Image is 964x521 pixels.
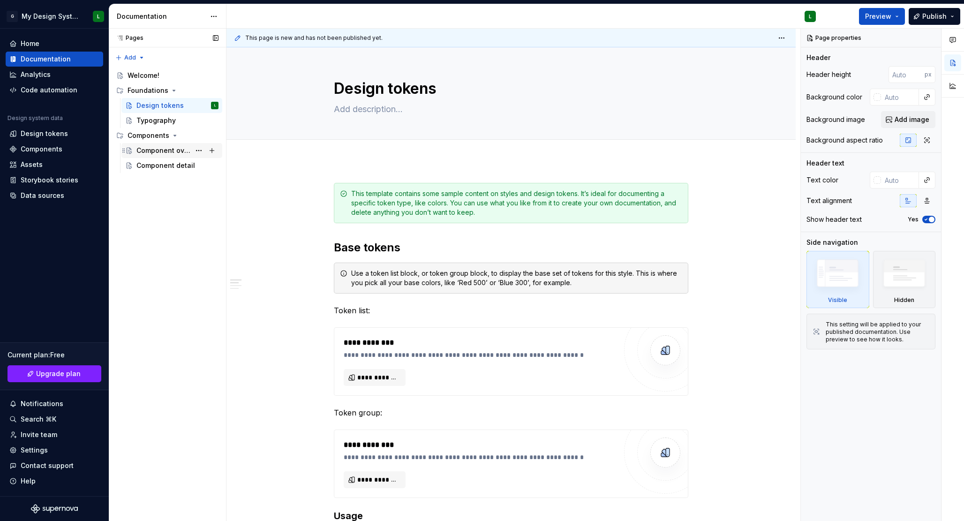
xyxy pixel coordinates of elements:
[881,111,935,128] button: Add image
[806,159,844,168] div: Header text
[806,196,852,205] div: Text alignment
[21,430,57,439] div: Invite team
[881,172,919,189] input: Auto
[136,161,195,170] div: Component detail
[113,128,222,143] div: Components
[6,142,103,157] a: Components
[351,189,682,217] div: This template contains some sample content on styles and design tokens. It’s ideal for documentin...
[806,92,862,102] div: Background color
[245,34,383,42] span: This page is new and has not been published yet.
[31,504,78,513] svg: Supernova Logo
[6,396,103,411] button: Notifications
[806,115,865,124] div: Background image
[128,86,168,95] div: Foundations
[806,251,869,308] div: Visible
[21,399,63,408] div: Notifications
[21,129,68,138] div: Design tokens
[21,445,48,455] div: Settings
[6,474,103,489] button: Help
[6,36,103,51] a: Home
[36,369,81,378] span: Upgrade plan
[21,70,51,79] div: Analytics
[121,158,222,173] a: Component detail
[7,11,18,22] div: G
[881,89,919,106] input: Auto
[859,8,905,25] button: Preview
[21,85,77,95] div: Code automation
[21,54,71,64] div: Documentation
[136,146,190,155] div: Component overview
[6,52,103,67] a: Documentation
[121,98,222,113] a: Design tokensL
[21,461,74,470] div: Contact support
[351,269,682,287] div: Use a token list block, or token group block, to display the base set of tokens for this style. T...
[6,412,103,427] button: Search ⌘K
[2,6,107,26] button: GMy Design SystemL
[6,173,103,188] a: Storybook stories
[6,188,103,203] a: Data sources
[806,53,830,62] div: Header
[8,350,101,360] div: Current plan : Free
[873,251,936,308] div: Hidden
[21,160,43,169] div: Assets
[828,296,847,304] div: Visible
[809,13,812,20] div: L
[21,175,78,185] div: Storybook stories
[826,321,929,343] div: This setting will be applied to your published documentation. Use preview to see how it looks.
[21,476,36,486] div: Help
[22,12,82,21] div: My Design System
[6,157,103,172] a: Assets
[113,34,143,42] div: Pages
[128,131,169,140] div: Components
[6,443,103,458] a: Settings
[894,296,914,304] div: Hidden
[806,70,851,79] div: Header height
[21,144,62,154] div: Components
[21,415,56,424] div: Search ⌘K
[21,191,64,200] div: Data sources
[6,83,103,98] a: Code automation
[806,175,838,185] div: Text color
[895,115,929,124] span: Add image
[909,8,960,25] button: Publish
[214,101,216,110] div: L
[908,216,919,223] label: Yes
[806,238,858,247] div: Side navigation
[97,13,100,20] div: L
[889,66,925,83] input: Auto
[121,143,222,158] a: Component overview
[334,305,688,316] p: Token list:
[806,136,883,145] div: Background aspect ratio
[21,39,39,48] div: Home
[113,51,148,64] button: Add
[124,54,136,61] span: Add
[925,71,932,78] p: px
[334,407,688,418] p: Token group:
[865,12,891,21] span: Preview
[332,77,686,100] textarea: Design tokens
[121,113,222,128] a: Typography
[117,12,205,21] div: Documentation
[8,114,63,122] div: Design system data
[113,68,222,83] a: Welcome!
[334,240,688,255] h2: Base tokens
[136,101,184,110] div: Design tokens
[806,215,862,224] div: Show header text
[922,12,947,21] span: Publish
[6,67,103,82] a: Analytics
[113,68,222,173] div: Page tree
[6,126,103,141] a: Design tokens
[8,365,101,382] a: Upgrade plan
[6,427,103,442] a: Invite team
[6,458,103,473] button: Contact support
[128,71,159,80] div: Welcome!
[113,83,222,98] div: Foundations
[136,116,176,125] div: Typography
